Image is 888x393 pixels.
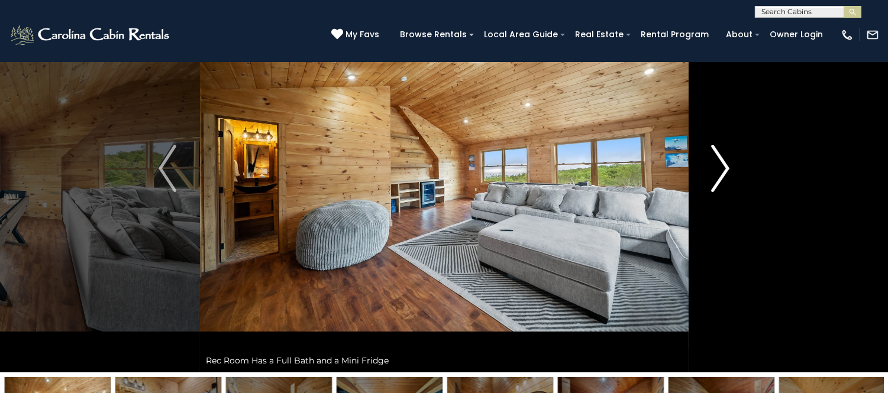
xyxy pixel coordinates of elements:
[764,25,829,44] a: Owner Login
[345,28,379,41] span: My Favs
[478,25,564,44] a: Local Area Guide
[200,349,689,372] div: Rec Room Has a Full Bath and a Mini Fridge
[569,25,629,44] a: Real Estate
[394,25,473,44] a: Browse Rentals
[866,28,879,41] img: mail-regular-white.png
[331,28,382,41] a: My Favs
[712,145,729,192] img: arrow
[720,25,758,44] a: About
[9,23,173,47] img: White-1-2.png
[635,25,715,44] a: Rental Program
[841,28,854,41] img: phone-regular-white.png
[159,145,176,192] img: arrow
